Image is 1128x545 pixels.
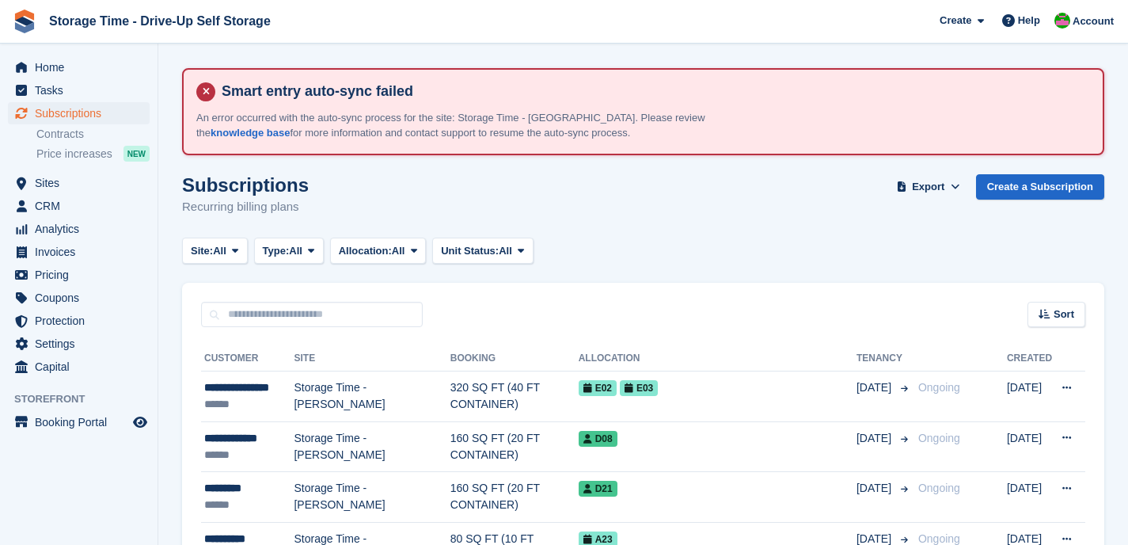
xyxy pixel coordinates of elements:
[1007,472,1052,523] td: [DATE]
[8,411,150,433] a: menu
[35,172,130,194] span: Sites
[14,391,158,407] span: Storefront
[8,333,150,355] a: menu
[35,310,130,332] span: Protection
[918,532,960,545] span: Ongoing
[8,195,150,217] a: menu
[579,380,617,396] span: E02
[8,172,150,194] a: menu
[8,356,150,378] a: menu
[8,79,150,101] a: menu
[43,8,277,34] a: Storage Time - Drive-Up Self Storage
[856,379,894,396] span: [DATE]
[8,310,150,332] a: menu
[35,79,130,101] span: Tasks
[579,481,617,497] span: D21
[196,110,750,141] p: An error occurred with the auto-sync process for the site: Storage Time - [GEOGRAPHIC_DATA]. Plea...
[856,346,912,372] th: Tenancy
[8,102,150,124] a: menu
[392,243,405,259] span: All
[450,421,579,472] td: 160 SQ FT (20 FT CONTAINER)
[263,243,290,259] span: Type:
[215,82,1090,101] h4: Smart entry auto-sync failed
[254,238,324,264] button: Type: All
[35,356,130,378] span: Capital
[35,102,130,124] span: Subscriptions
[579,346,856,372] th: Allocation
[1007,421,1052,472] td: [DATE]
[339,243,392,259] span: Allocation:
[182,238,248,264] button: Site: All
[182,198,309,216] p: Recurring billing plans
[131,413,150,432] a: Preview store
[1073,13,1114,29] span: Account
[35,287,130,309] span: Coupons
[35,56,130,78] span: Home
[8,264,150,286] a: menu
[918,432,960,444] span: Ongoing
[8,287,150,309] a: menu
[1007,372,1052,422] td: [DATE]
[912,179,944,195] span: Export
[450,372,579,422] td: 320 SQ FT (40 FT CONTAINER)
[856,480,894,497] span: [DATE]
[499,243,512,259] span: All
[294,372,450,422] td: Storage Time - [PERSON_NAME]
[294,421,450,472] td: Storage Time - [PERSON_NAME]
[450,346,579,372] th: Booking
[1018,13,1040,29] span: Help
[1054,13,1070,29] img: Saeed
[289,243,302,259] span: All
[35,333,130,355] span: Settings
[8,218,150,240] a: menu
[36,145,150,162] a: Price increases NEW
[191,243,213,259] span: Site:
[35,411,130,433] span: Booking Portal
[35,218,130,240] span: Analytics
[918,381,960,394] span: Ongoing
[8,241,150,263] a: menu
[330,238,427,264] button: Allocation: All
[36,147,112,162] span: Price increases
[213,243,226,259] span: All
[182,174,309,196] h1: Subscriptions
[976,174,1104,200] a: Create a Subscription
[123,146,150,162] div: NEW
[1007,346,1052,372] th: Created
[294,472,450,523] td: Storage Time - [PERSON_NAME]
[211,127,290,139] a: knowledge base
[894,174,963,200] button: Export
[294,346,450,372] th: Site
[36,127,150,142] a: Contracts
[940,13,971,29] span: Create
[35,195,130,217] span: CRM
[432,238,533,264] button: Unit Status: All
[8,56,150,78] a: menu
[1054,307,1074,322] span: Sort
[450,472,579,523] td: 160 SQ FT (20 FT CONTAINER)
[918,482,960,494] span: Ongoing
[201,346,294,372] th: Customer
[13,10,36,33] img: stora-icon-8386f47178a22dfd0bd8f6a31ec36ba5ce8667c1dd55bd0f319d3a0aa187defe.svg
[856,430,894,447] span: [DATE]
[620,380,658,396] span: E03
[35,264,130,286] span: Pricing
[579,431,617,447] span: D08
[35,241,130,263] span: Invoices
[441,243,499,259] span: Unit Status:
